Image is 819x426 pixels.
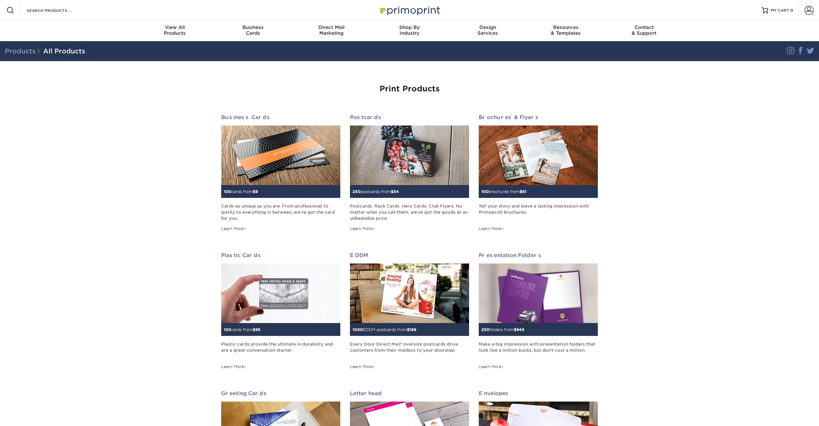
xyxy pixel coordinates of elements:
[221,390,340,396] h2: Greeting Cards
[605,21,683,41] a: Contact& Support
[771,8,789,13] span: MY CART
[527,24,605,36] div: & Templates
[350,125,469,185] img: Postcards
[479,364,504,370] div: Learn More
[522,189,526,194] span: 61
[255,189,258,194] span: 9
[221,226,247,232] div: Learn More
[514,327,516,332] span: $
[43,47,85,55] a: All Products
[790,8,793,13] span: 0
[26,6,89,14] input: SEARCH PRODUCTS.....
[479,264,598,323] img: Presentation Folders
[292,24,371,36] div: Marketing
[481,189,489,194] span: 100
[393,189,399,194] span: 54
[224,327,260,332] small: cards from
[479,114,598,120] h2: Brochures & Flyers
[407,327,409,332] span: $
[253,189,255,194] span: $
[479,125,598,185] img: Brochures & Flyers
[253,327,255,332] span: $
[353,189,399,194] small: postcards from
[527,24,605,30] span: Resources
[214,24,292,36] div: Cards
[448,21,527,41] a: DesignServices
[221,125,340,185] img: Business Cards
[221,252,340,370] a: Plastic Cards 100cards from$95 Plastic cards provide the ultimate in durability and are a great c...
[221,84,598,94] h1: Print Products
[350,114,469,232] a: Postcards 250postcards from$54 Postcards. Rack Cards. Hero Cards. Club Flyers. No matter what you...
[224,189,231,194] span: 100
[479,203,598,221] div: Tell your story and leave a lasting impression with Primoprint brochures.
[350,341,469,359] div: Every Door Direct Mail® oversize postcards drive customers from their mailbox to your doorstep.
[371,24,449,30] span: Shop By
[221,264,340,323] img: Plastic Cards
[479,252,598,370] a: Presentation Folders 250folders from$945 Make a big impression with presentation folders that loo...
[350,203,469,221] div: Postcards. Rack Cards. Hero Cards. Club Flyers. No matter what you call them, we've got the goods...
[292,24,371,30] span: Direct Mail
[353,189,361,194] span: 250
[292,21,371,41] a: Direct MailMarketing
[371,24,449,36] div: Industry
[221,341,340,359] div: Plastic cards provide the ultimate in durability and are a great conversation starter.
[350,226,375,232] div: Learn More
[221,203,340,221] div: Cards as unique as you are. From professional to quirky to everything in between, we've got the c...
[136,24,214,36] div: Products
[221,114,340,120] h2: Business Cards
[448,24,527,30] span: Design
[221,364,247,370] div: Learn More
[605,24,683,36] div: & Support
[224,327,231,332] span: 100
[605,24,683,30] span: Contact
[479,114,598,232] a: Brochures & Flyers 100brochures from$61 Tell your story and leave a lasting impression with Primo...
[391,189,393,194] span: $
[221,252,340,258] h2: Plastic Cards
[479,390,598,396] h2: Envelopes
[479,226,504,232] div: Learn More
[255,327,260,332] span: 95
[481,327,489,332] span: 250
[377,3,442,17] img: Primoprint
[527,21,605,41] a: Resources& Templates
[479,252,598,258] h2: Presentation Folders
[350,390,469,396] h2: Letterhead
[136,24,214,30] span: View All
[481,327,524,332] small: folders from
[409,327,416,332] span: 169
[350,264,469,323] img: EDDM
[516,327,524,332] span: 945
[353,327,416,332] small: EDDM postcards from
[214,21,292,41] a: BusinessCards
[214,24,292,30] span: Business
[448,24,527,36] div: Services
[224,189,258,194] small: cards from
[350,114,469,120] h2: Postcards
[350,252,469,258] h2: EDDM
[479,341,598,359] div: Make a big impression with presentation folders that look like a million bucks, but don't cost a ...
[350,252,469,370] a: EDDM 1000EDDM postcards from$169 Every Door Direct Mail® oversize postcards drive customers from ...
[481,189,526,194] small: brochures from
[371,21,449,41] a: Shop ByIndustry
[136,21,214,41] a: View AllProducts
[520,189,522,194] span: $
[350,364,375,370] div: Learn More
[5,47,43,55] span: Products
[221,114,340,232] a: Business Cards 100cards from$9 Cards as unique as you are. From professional to quirky to everyth...
[353,327,363,332] span: 1000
